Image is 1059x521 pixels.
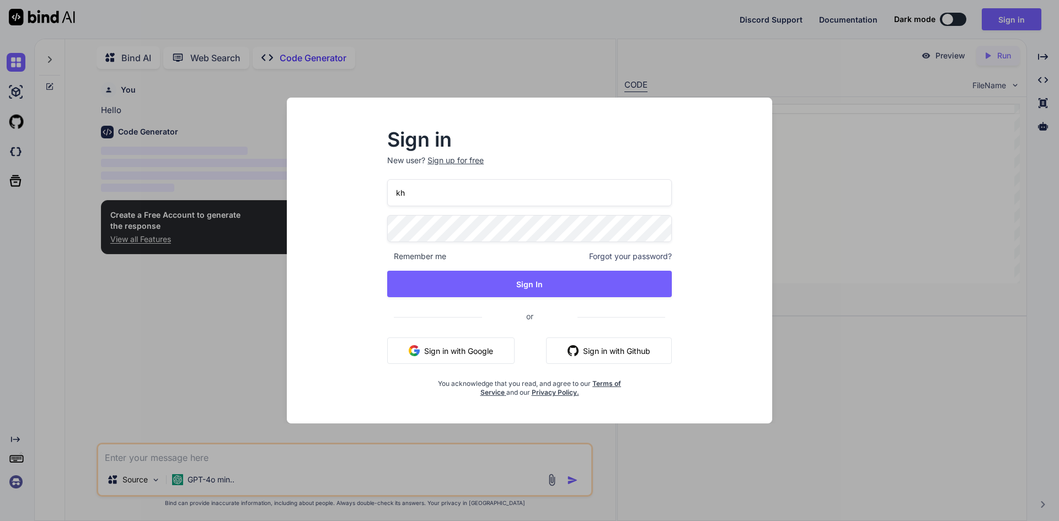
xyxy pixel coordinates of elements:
[546,337,672,364] button: Sign in with Github
[589,251,672,262] span: Forgot your password?
[387,271,672,297] button: Sign In
[409,345,420,356] img: google
[532,388,579,396] a: Privacy Policy.
[568,345,579,356] img: github
[387,251,446,262] span: Remember me
[387,155,672,179] p: New user?
[427,155,484,166] div: Sign up for free
[435,373,624,397] div: You acknowledge that you read, and agree to our and our
[480,379,622,396] a: Terms of Service
[482,303,577,330] span: or
[387,337,515,364] button: Sign in with Google
[387,179,672,206] input: Login or Email
[387,131,672,148] h2: Sign in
